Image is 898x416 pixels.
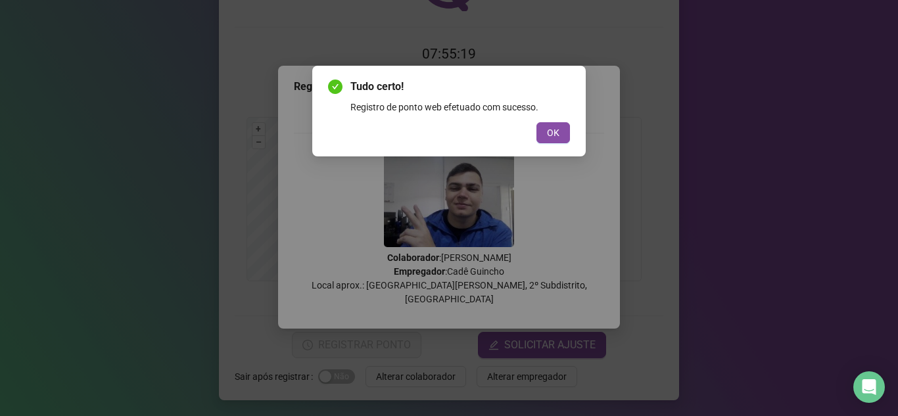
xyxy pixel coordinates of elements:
button: OK [536,122,570,143]
div: Open Intercom Messenger [853,371,885,403]
span: check-circle [328,80,343,94]
span: OK [547,126,559,140]
span: Tudo certo! [350,79,570,95]
div: Registro de ponto web efetuado com sucesso. [350,100,570,114]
